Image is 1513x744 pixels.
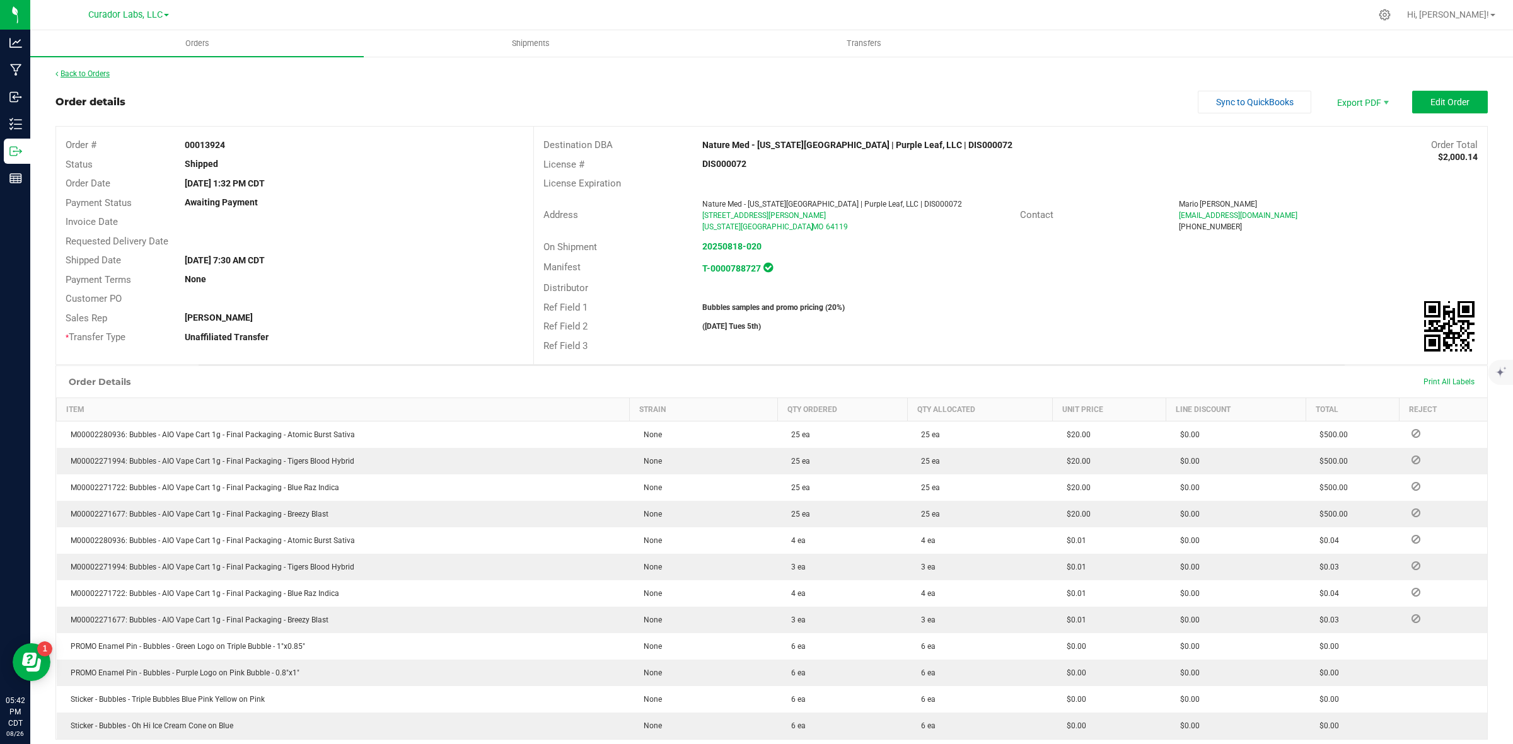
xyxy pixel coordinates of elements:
[915,615,936,624] span: 3 ea
[1053,398,1166,421] th: Unit Price
[637,563,662,571] span: None
[6,695,25,729] p: 05:42 PM CDT
[543,209,578,220] span: Address
[637,695,662,704] span: None
[1313,642,1339,651] span: $0.00
[1313,430,1348,439] span: $500.00
[637,457,662,466] span: None
[543,340,588,352] span: Ref Field 3
[55,69,110,78] a: Back to Orders
[1412,91,1488,113] button: Edit Order
[1313,536,1339,545] span: $0.04
[1313,615,1339,624] span: $0.03
[1406,456,1425,464] span: Reject Inventory
[543,159,584,170] span: License #
[907,398,1053,421] th: Qty Allocated
[785,721,806,730] span: 6 ea
[185,159,218,169] strong: Shipped
[697,30,1031,57] a: Transfers
[9,172,22,185] inline-svg: Reports
[185,312,253,323] strong: [PERSON_NAME]
[37,641,52,656] iframe: Resource center unread badge
[1174,457,1200,466] span: $0.00
[637,483,662,492] span: None
[785,589,806,598] span: 4 ea
[702,211,826,220] span: [STREET_ADDRESS][PERSON_NAME]
[1174,536,1200,545] span: $0.00
[64,615,328,624] span: M00002271677: Bubbles - AIO Vape Cart 1g - Final Packaging - Breezy Blast
[637,642,662,651] span: None
[1200,200,1257,209] span: [PERSON_NAME]
[1406,588,1425,596] span: Reject Inventory
[763,261,773,274] span: In Sync
[1166,398,1306,421] th: Line Discount
[543,261,581,273] span: Manifest
[9,91,22,103] inline-svg: Inbound
[702,303,845,312] strong: Bubbles samples and promo pricing (20%)
[1406,562,1425,569] span: Reject Inventory
[1060,430,1091,439] span: $20.00
[1313,668,1339,677] span: $0.00
[702,241,762,251] a: 20250818-020
[64,510,328,518] span: M00002271677: Bubbles - AIO Vape Cart 1g - Final Packaging - Breezy Blast
[1060,536,1086,545] span: $0.01
[1179,200,1198,209] span: Mario
[826,222,848,231] span: 64119
[785,536,806,545] span: 4 ea
[66,159,93,170] span: Status
[185,140,225,150] strong: 00013924
[64,457,354,466] span: M00002271994: Bubbles - AIO Vape Cart 1g - Final Packaging - Tigers Blood Hybrid
[66,197,132,209] span: Payment Status
[1060,510,1091,518] span: $20.00
[64,563,354,571] span: M00002271994: Bubbles - AIO Vape Cart 1g - Final Packaging - Tigers Blood Hybrid
[1406,430,1425,437] span: Reject Inventory
[1438,152,1478,162] strong: $2,000.14
[6,729,25,738] p: 08/26
[64,721,233,730] span: Sticker - Bubbles - Oh Hi Ice Cream Cone on Blue
[1060,642,1086,651] span: $0.00
[1060,695,1086,704] span: $0.00
[9,145,22,157] inline-svg: Outbound
[830,38,898,49] span: Transfers
[64,668,299,677] span: PROMO Enamel Pin - Bubbles - Purple Logo on Pink Bubble - 0.8"x1"
[637,536,662,545] span: None
[69,377,130,387] h1: Order Details
[1430,97,1470,107] span: Edit Order
[543,302,588,313] span: Ref Field 1
[1198,91,1311,113] button: Sync to QuickBooks
[637,668,662,677] span: None
[637,615,662,624] span: None
[88,9,163,20] span: Curador Labs, LLC
[785,430,810,439] span: 25 ea
[1313,563,1339,571] span: $0.03
[185,178,265,188] strong: [DATE] 1:32 PM CDT
[1306,398,1399,421] th: Total
[1313,721,1339,730] span: $0.00
[30,30,364,57] a: Orders
[630,398,777,421] th: Strain
[1060,721,1086,730] span: $0.00
[637,721,662,730] span: None
[702,222,813,231] span: [US_STATE][GEOGRAPHIC_DATA]
[543,139,613,151] span: Destination DBA
[1313,589,1339,598] span: $0.04
[64,642,305,651] span: PROMO Enamel Pin - Bubbles - Green Logo on Triple Bubble - 1"x0.85"
[1174,483,1200,492] span: $0.00
[543,321,588,332] span: Ref Field 2
[915,510,940,518] span: 25 ea
[1174,721,1200,730] span: $0.00
[1179,211,1297,220] span: [EMAIL_ADDRESS][DOMAIN_NAME]
[185,197,258,207] strong: Awaiting Payment
[1313,457,1348,466] span: $500.00
[702,140,1012,150] strong: Nature Med - [US_STATE][GEOGRAPHIC_DATA] | Purple Leaf, LLC | DIS000072
[495,38,567,49] span: Shipments
[13,643,50,681] iframe: Resource center
[1174,589,1200,598] span: $0.00
[66,216,118,227] span: Invoice Date
[1406,483,1425,490] span: Reject Inventory
[915,457,940,466] span: 25 ea
[64,536,355,545] span: M00002280936: Bubbles - AIO Vape Cart 1g - Final Packaging - Atomic Burst Sativa
[1399,398,1487,421] th: Reject
[543,241,597,253] span: On Shipment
